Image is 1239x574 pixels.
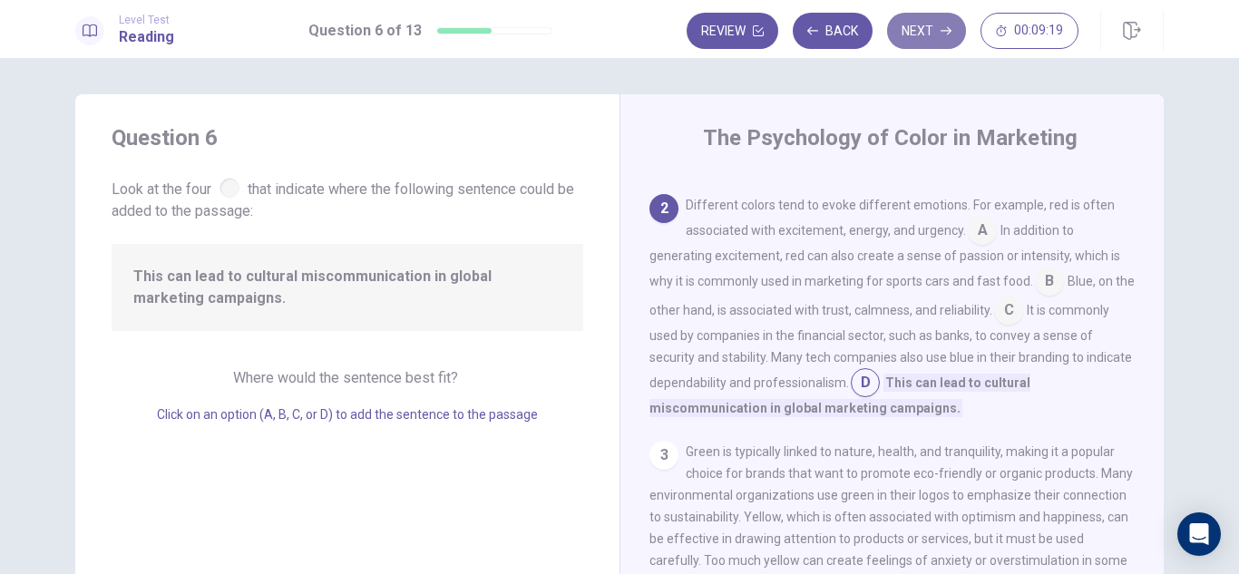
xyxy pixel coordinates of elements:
[308,20,422,42] h1: Question 6 of 13
[1014,24,1063,38] span: 00:09:19
[112,123,583,152] h4: Question 6
[703,123,1078,152] h4: The Psychology of Color in Marketing
[994,296,1023,325] span: C
[112,174,583,222] span: Look at the four that indicate where the following sentence could be added to the passage:
[980,13,1078,49] button: 00:09:19
[649,223,1120,288] span: In addition to generating excitement, red can also create a sense of passion or intensity, which ...
[1177,512,1221,556] div: Open Intercom Messenger
[793,13,873,49] button: Back
[968,216,997,245] span: A
[851,368,880,397] span: D
[119,26,174,48] h1: Reading
[1035,267,1064,296] span: B
[686,198,1115,238] span: Different colors tend to evoke different emotions. For example, red is often associated with exci...
[119,14,174,26] span: Level Test
[649,194,678,223] div: 2
[687,13,778,49] button: Review
[233,369,462,386] span: Where would the sentence best fit?
[649,441,678,470] div: 3
[133,266,561,309] span: This can lead to cultural miscommunication in global marketing campaigns.
[887,13,966,49] button: Next
[157,407,538,422] span: Click on an option (A, B, C, or D) to add the sentence to the passage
